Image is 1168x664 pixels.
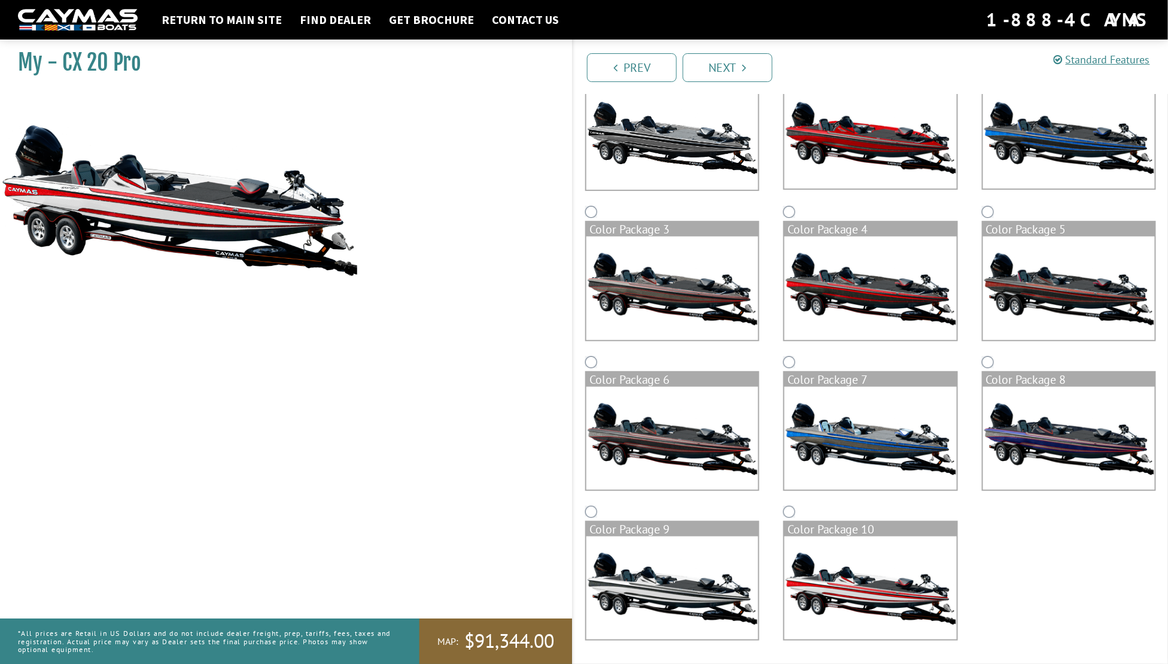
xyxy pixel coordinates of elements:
img: color_package_326.png [983,237,1155,339]
img: color_package_324.png [586,237,758,339]
ul: Pagination [584,51,1168,82]
a: Contact Us [486,12,565,28]
img: color_package_329.png [983,387,1155,490]
p: *All prices are Retail in US Dollars and do not include dealer freight, prep, tariffs, fees, taxe... [18,623,393,659]
span: MAP: [437,635,458,648]
div: Color Package 3 [586,222,758,237]
img: cx-Base-Layer.png [586,86,758,190]
a: Standard Features [1054,53,1150,66]
img: color_package_327.png [586,387,758,490]
div: Color Package 4 [784,222,956,237]
a: Prev [587,53,677,82]
img: color_package_322.png [784,86,956,189]
div: Color Package 7 [784,372,956,387]
div: Color Package 10 [784,522,956,536]
img: white-logo-c9c8dbefe5ff5ceceb0f0178aa75bf4bb51f6bca0971e226c86eb53dfe498488.png [18,9,138,31]
div: Color Package 6 [586,372,758,387]
a: MAP:$91,344.00 [419,618,572,664]
img: color_package_323.png [983,86,1155,189]
img: color_package_325.png [784,237,956,339]
img: color_package_330.png [586,536,758,639]
div: Color Package 9 [586,522,758,536]
span: $91,344.00 [464,629,554,654]
div: Color Package 5 [983,222,1155,237]
div: 1-888-4CAYMAS [986,7,1150,33]
div: Color Package 8 [983,372,1155,387]
img: color_package_331.png [784,536,956,639]
a: Get Brochure [383,12,480,28]
h1: My - CX 20 Pro [18,49,542,76]
a: Find Dealer [294,12,377,28]
img: color_package_328.png [784,387,956,490]
a: Return to main site [156,12,288,28]
a: Next [683,53,772,82]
